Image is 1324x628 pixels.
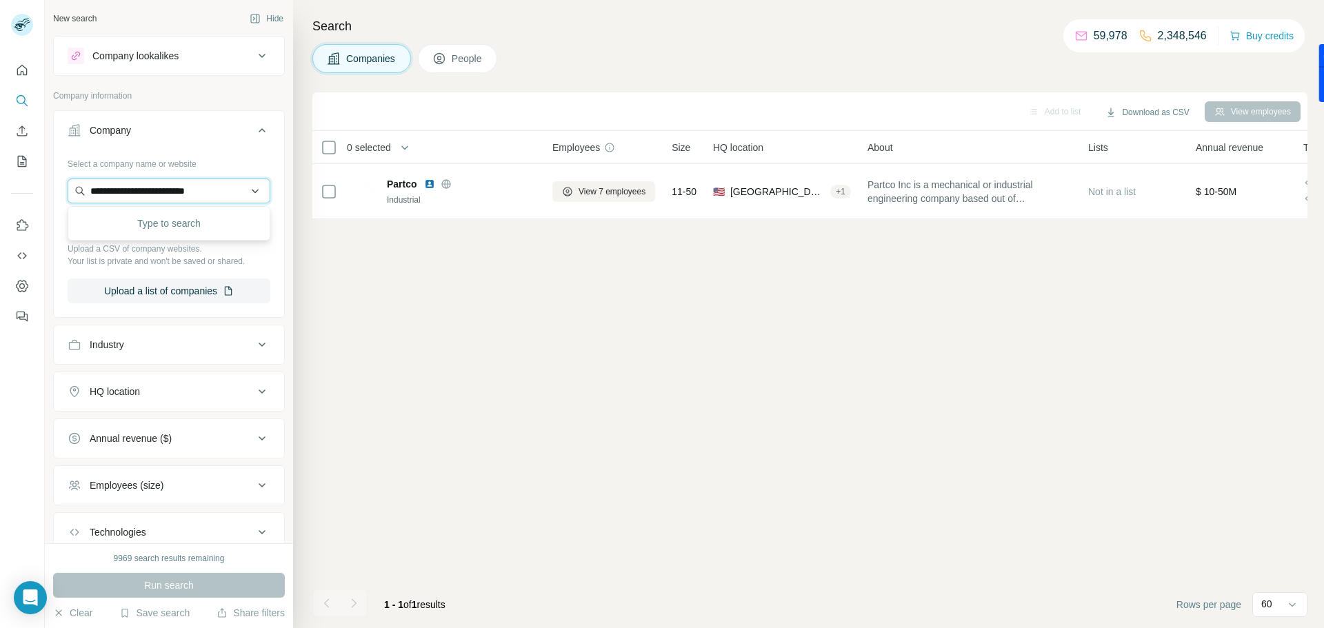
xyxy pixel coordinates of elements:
[347,141,391,154] span: 0 selected
[1230,26,1294,45] button: Buy credits
[54,39,284,72] button: Company lookalikes
[54,114,284,152] button: Company
[53,90,285,102] p: Company information
[387,194,536,206] div: Industrial
[11,58,33,83] button: Quick start
[730,185,825,199] span: [GEOGRAPHIC_DATA], [GEOGRAPHIC_DATA][PERSON_NAME]
[867,178,1072,205] span: Partco Inc is a mechanical or industrial engineering company based out of [STREET_ADDRESS][US_STA...
[384,599,445,610] span: results
[1094,28,1127,44] p: 59,978
[11,88,33,113] button: Search
[1261,597,1272,611] p: 60
[1176,598,1241,611] span: Rows per page
[54,375,284,408] button: HQ location
[11,213,33,238] button: Use Surfe on LinkedIn
[240,8,293,29] button: Hide
[54,422,284,455] button: Annual revenue ($)
[90,525,146,539] div: Technologies
[552,181,655,202] button: View 7 employees
[346,52,397,65] span: Companies
[53,12,97,25] div: New search
[1196,141,1263,154] span: Annual revenue
[90,123,131,137] div: Company
[1196,186,1236,197] span: $ 10-50M
[867,141,893,154] span: About
[92,49,179,63] div: Company lookalikes
[68,243,270,255] p: Upload a CSV of company websites.
[387,177,417,191] span: Partco
[68,152,270,170] div: Select a company name or website
[713,185,725,199] span: 🇺🇸
[384,599,403,610] span: 1 - 1
[354,181,376,203] img: Logo of Partco
[217,606,285,620] button: Share filters
[1088,141,1108,154] span: Lists
[412,599,417,610] span: 1
[1158,28,1207,44] p: 2,348,546
[68,255,270,267] p: Your list is private and won't be saved or shared.
[1088,186,1136,197] span: Not in a list
[403,599,412,610] span: of
[90,385,140,398] div: HQ location
[90,338,124,352] div: Industry
[68,278,270,303] button: Upload a list of companies
[312,17,1307,36] h4: Search
[552,141,600,154] span: Employees
[579,185,645,198] span: View 7 employees
[14,581,47,614] div: Open Intercom Messenger
[11,243,33,268] button: Use Surfe API
[452,52,483,65] span: People
[114,552,225,565] div: 9969 search results remaining
[672,185,696,199] span: 11-50
[11,274,33,298] button: Dashboard
[11,304,33,329] button: Feedback
[672,141,690,154] span: Size
[54,516,284,549] button: Technologies
[424,179,435,190] img: LinkedIn logo
[54,328,284,361] button: Industry
[71,210,267,237] div: Type to search
[713,141,763,154] span: HQ location
[90,432,172,445] div: Annual revenue ($)
[119,606,190,620] button: Save search
[54,469,284,502] button: Employees (size)
[90,478,163,492] div: Employees (size)
[53,606,92,620] button: Clear
[11,119,33,143] button: Enrich CSV
[11,149,33,174] button: My lists
[830,185,851,198] div: + 1
[1096,102,1198,123] button: Download as CSV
